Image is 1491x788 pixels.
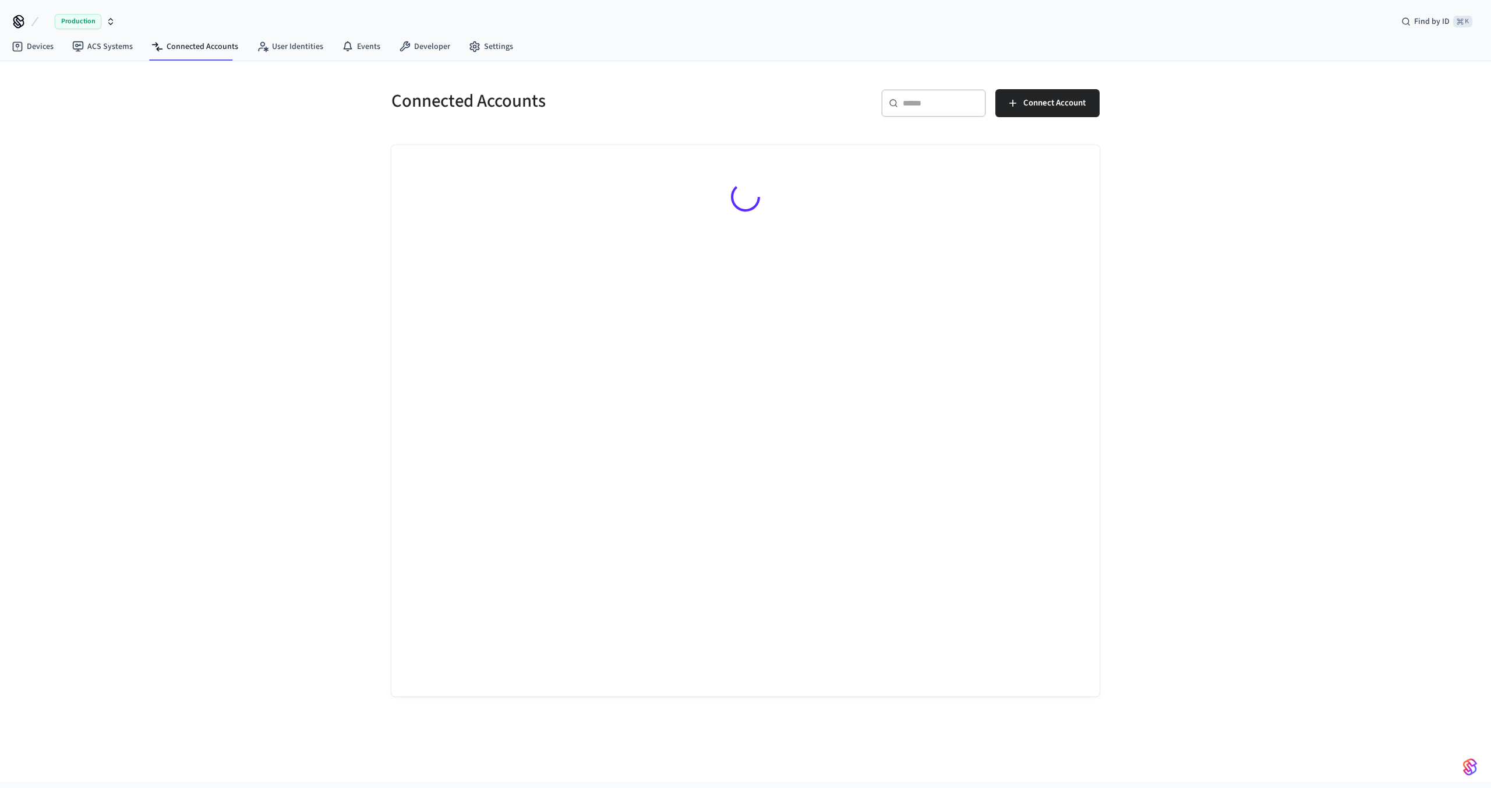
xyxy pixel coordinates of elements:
[1463,758,1477,776] img: SeamLogoGradient.69752ec5.svg
[1392,11,1482,32] div: Find by ID⌘ K
[142,36,248,57] a: Connected Accounts
[248,36,333,57] a: User Identities
[55,14,101,29] span: Production
[391,89,739,113] h5: Connected Accounts
[1414,16,1450,27] span: Find by ID
[1023,96,1086,111] span: Connect Account
[2,36,63,57] a: Devices
[333,36,390,57] a: Events
[995,89,1100,117] button: Connect Account
[390,36,460,57] a: Developer
[460,36,522,57] a: Settings
[63,36,142,57] a: ACS Systems
[1453,16,1472,27] span: ⌘ K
